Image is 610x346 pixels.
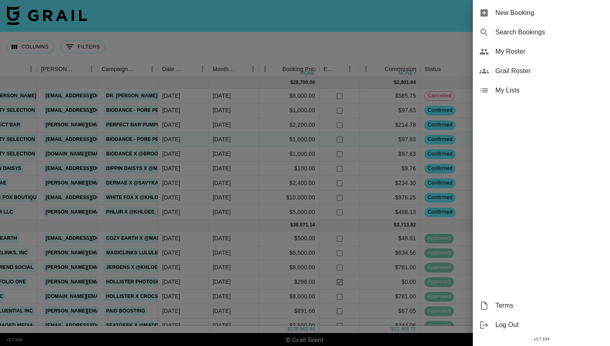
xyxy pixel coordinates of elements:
[495,86,604,95] span: My Lists
[495,47,604,57] span: My Roster
[473,61,610,81] div: Grail Roster
[473,335,610,343] div: v 1.7.104
[473,81,610,100] div: My Lists
[473,23,610,42] div: Search Bookings
[495,66,604,76] span: Grail Roster
[473,3,610,23] div: New Booking
[495,320,604,330] span: Log Out
[495,27,604,37] span: Search Bookings
[495,301,604,310] span: Terms
[473,315,610,335] div: Log Out
[495,8,604,18] span: New Booking
[473,296,610,315] div: Terms
[473,42,610,61] div: My Roster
